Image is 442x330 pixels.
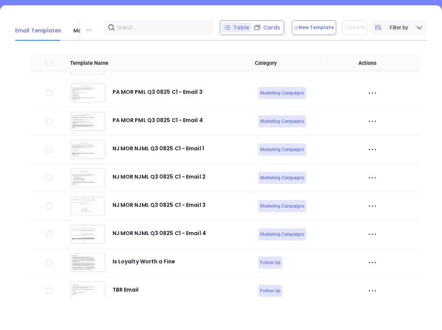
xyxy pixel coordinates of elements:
[15,27,61,34] span: Email Templates
[260,230,304,238] span: Marketing Campaigns
[67,54,252,72] th: Template Name
[73,27,133,34] span: Marketing Templates
[260,287,280,295] span: Follow Up
[80,20,98,41] button: ellipsis
[292,20,336,35] button: New Template
[113,200,206,215] div: NJ MOR NJML Q3 0825 C1 - Email 3
[113,144,204,159] div: NJ MOR NJML Q3 0825 C1 - Email 1
[260,145,304,154] span: Marketing Campaigns
[86,27,91,33] span: ellipsis
[251,23,282,32] div: Cards
[260,202,304,210] span: Marketing Campaigns
[113,229,206,244] div: NJ MOR NJML Q3 0825 C1 - Email 4
[321,54,414,72] th: Actions
[252,54,321,72] th: Category
[390,23,408,32] span: Filter by
[113,285,139,300] div: TBR Email
[260,117,304,125] span: Marketing Campaigns
[260,89,304,97] span: Marketing Campaigns
[342,20,367,35] button: Delete
[260,174,304,182] span: Marketing Campaigns
[113,172,206,187] div: NJ MOR NJML Q3 0825 C1 - Email 2
[117,22,204,34] input: Search…
[222,23,251,32] div: Table
[113,116,203,131] div: PA MOR PML Q3 0825 C1 - Email 4
[113,87,203,102] div: PA MOR PML Q3 0825 C1 - Email 3
[260,258,280,267] span: Follow Up
[113,257,175,272] div: Is Loyalty Worth a Fine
